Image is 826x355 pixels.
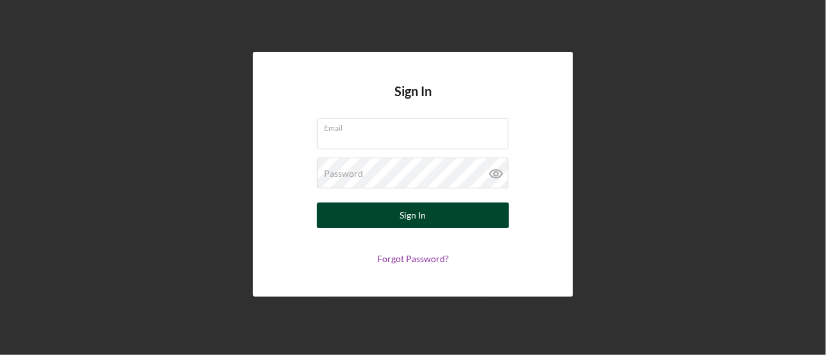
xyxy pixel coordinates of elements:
label: Password [324,169,363,179]
div: Sign In [400,202,426,228]
button: Sign In [317,202,509,228]
label: Email [324,119,508,133]
a: Forgot Password? [377,253,449,264]
h4: Sign In [394,84,432,118]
